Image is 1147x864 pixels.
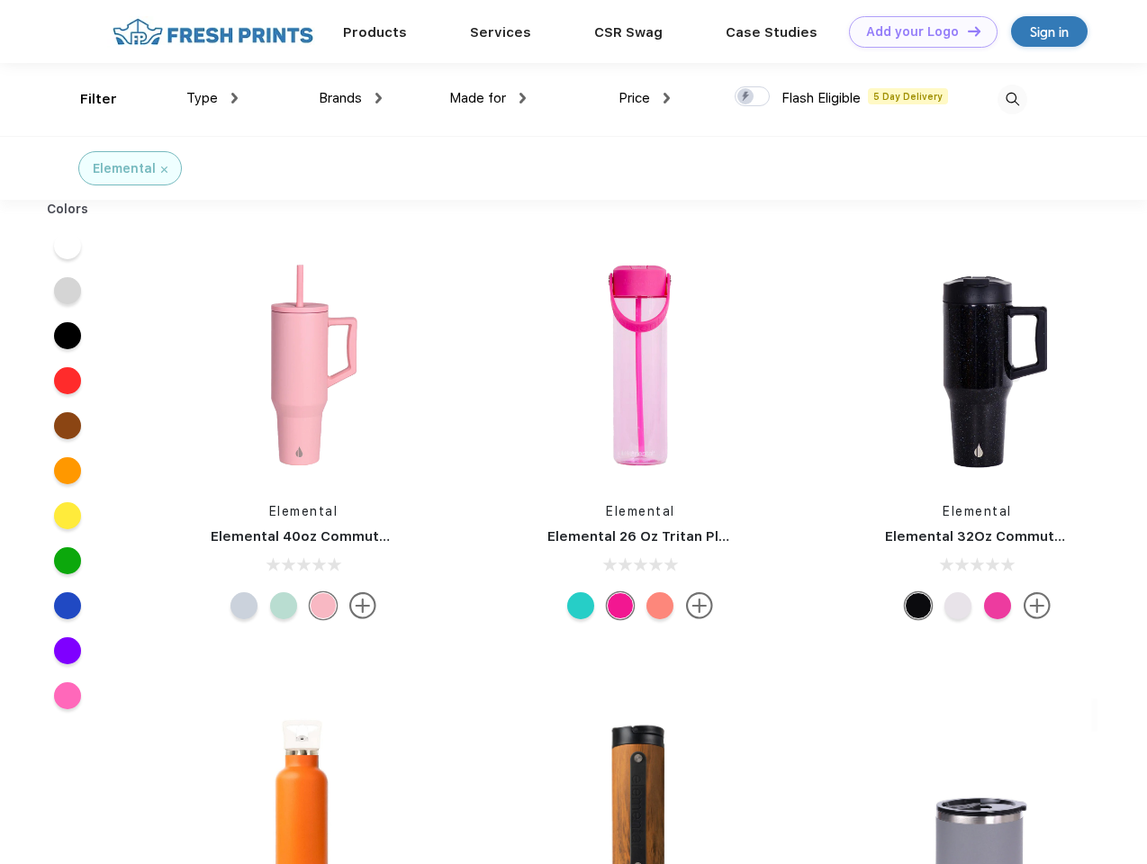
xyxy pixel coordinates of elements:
span: Flash Eligible [781,90,861,106]
div: Robin's Egg [567,592,594,619]
img: more.svg [1024,592,1051,619]
div: Colors [33,200,103,219]
a: CSR Swag [594,24,663,40]
div: Add your Logo [866,24,959,40]
img: dropdown.png [519,93,526,103]
div: Hot Pink [984,592,1011,619]
span: Brands [319,90,362,106]
img: more.svg [686,592,713,619]
a: Elemental 26 Oz Tritan Plastic Water Bottle [547,528,845,544]
div: Rose [310,592,337,619]
a: Elemental [606,504,675,518]
div: Sign in [1030,22,1069,42]
img: func=resize&h=266 [520,245,760,484]
div: Filter [80,89,117,110]
div: Mint Sorbet [270,592,297,619]
img: fo%20logo%202.webp [107,16,319,48]
a: Sign in [1011,16,1088,47]
span: 5 Day Delivery [868,88,948,104]
img: func=resize&h=266 [184,245,423,484]
div: Cotton candy [646,592,673,619]
img: func=resize&h=266 [858,245,1097,484]
a: Products [343,24,407,40]
a: Services [470,24,531,40]
a: Elemental [943,504,1012,518]
div: Black Speckle [905,592,932,619]
span: Made for [449,90,506,106]
img: desktop_search.svg [998,85,1027,114]
div: Matte White [944,592,971,619]
img: filter_cancel.svg [161,166,167,173]
span: Price [619,90,650,106]
a: Elemental [269,504,339,518]
img: dropdown.png [664,93,670,103]
a: Elemental 32Oz Commuter Tumbler [885,528,1130,544]
a: Elemental 40oz Commuter Tumbler [211,528,455,544]
img: more.svg [349,592,376,619]
img: dropdown.png [375,93,382,103]
img: DT [968,26,980,36]
span: Type [186,90,218,106]
div: Elemental [93,159,156,178]
div: Aurora Dream [230,592,257,619]
div: Hot pink [607,592,634,619]
img: dropdown.png [231,93,238,103]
